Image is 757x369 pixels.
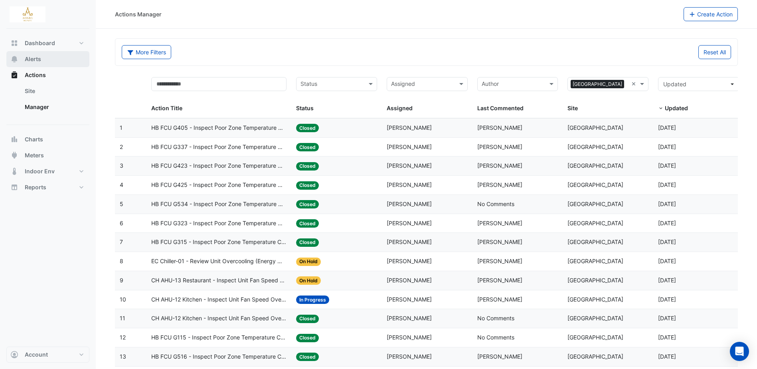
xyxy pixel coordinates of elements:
span: [PERSON_NAME] [387,124,432,131]
span: Alerts [25,55,41,63]
span: Last Commented [477,105,524,111]
span: Charts [25,135,43,143]
div: Actions Manager [115,10,162,18]
app-icon: Alerts [10,55,18,63]
span: [GEOGRAPHIC_DATA] [567,296,623,303]
span: Site [567,105,578,111]
span: HB FCU G423 - Inspect Poor Zone Temperature Control [151,161,287,171]
span: [PERSON_NAME] [477,181,522,188]
span: HB FCU G516 - Inspect Poor Zone Temperature Control [151,352,287,361]
button: Alerts [6,51,89,67]
span: CH AHU-12 Kitchen - Inspect Unit Fan Speed Overridden [151,295,287,304]
button: Reset All [698,45,731,59]
span: 2025-09-26T11:15:42.600 [658,296,676,303]
span: [GEOGRAPHIC_DATA] [567,353,623,360]
span: Updated [665,105,688,111]
span: 4 [120,181,123,188]
div: Actions [6,83,89,118]
span: EC Chiller-01 - Review Unit Overcooling (Energy Waste) [151,257,287,266]
span: 2025-10-08T10:23:51.152 [658,200,676,207]
span: [GEOGRAPHIC_DATA] [567,181,623,188]
span: [PERSON_NAME] [387,162,432,169]
span: [PERSON_NAME] [387,353,432,360]
span: No Comments [477,315,514,321]
span: Dashboard [25,39,55,47]
span: HB FCU G115 - Inspect Poor Zone Temperature Control [151,333,287,342]
span: No Comments [477,334,514,341]
span: 2025-10-08T10:36:58.209 [658,181,676,188]
span: [PERSON_NAME] [477,220,522,226]
span: CH AHU-12 Kitchen - Inspect Unit Fan Speed Overridden [151,314,287,323]
span: [PERSON_NAME] [387,334,432,341]
span: 5 [120,200,123,207]
span: 13 [120,353,126,360]
span: [GEOGRAPHIC_DATA] [567,162,623,169]
span: Closed [296,124,319,132]
span: 3 [120,162,123,169]
span: HB FCU G534 - Inspect Poor Zone Temperature Control [151,200,287,209]
span: Closed [296,353,319,361]
span: 6 [120,220,123,226]
span: Closed [296,219,319,228]
span: 2025-09-23T14:32:18.688 [658,353,676,360]
span: [PERSON_NAME] [477,124,522,131]
span: [PERSON_NAME] [477,296,522,303]
span: [PERSON_NAME] [387,181,432,188]
span: [GEOGRAPHIC_DATA] [571,80,624,89]
app-icon: Dashboard [10,39,18,47]
span: 9 [120,277,123,284]
span: HB FCU G425 - Inspect Poor Zone Temperature Control [151,181,287,190]
span: HB FCU G405 - Inspect Poor Zone Temperature Control [151,123,287,133]
span: HB FCU G323 - Inspect Poor Zone Temperature Control [151,219,287,228]
span: HB FCU G315 - Inspect Poor Zone Temperature Control [151,238,287,247]
span: Reports [25,183,46,191]
span: 1 [120,124,123,131]
button: Reports [6,179,89,195]
span: [PERSON_NAME] [477,353,522,360]
app-icon: Indoor Env [10,167,18,175]
button: Account [6,347,89,363]
span: Status [296,105,314,111]
span: Assigned [387,105,413,111]
span: [GEOGRAPHIC_DATA] [567,238,623,245]
span: [PERSON_NAME] [477,238,522,245]
span: 12 [120,334,126,341]
span: 8 [120,258,123,264]
span: 2025-10-08T10:39:08.737 [658,162,676,169]
span: No Comments [477,200,514,207]
button: Indoor Env [6,163,89,179]
span: Action Title [151,105,182,111]
span: In Progress [296,296,329,304]
span: [GEOGRAPHIC_DATA] [567,277,623,284]
span: Closed [296,315,319,323]
span: On Hold [296,276,321,285]
button: Create Action [684,7,738,21]
span: 2025-10-08T10:05:20.726 [658,238,676,245]
span: [PERSON_NAME] [387,200,432,207]
span: [GEOGRAPHIC_DATA] [567,315,623,321]
div: Open Intercom Messenger [730,342,749,361]
a: Manager [18,99,89,115]
span: [PERSON_NAME] [387,277,432,284]
span: 2 [120,143,123,150]
span: 2025-10-08T12:28:32.647 [658,124,676,131]
span: 2025-10-08T10:06:35.899 [658,220,676,226]
span: On Hold [296,258,321,266]
span: 11 [120,315,125,321]
span: Indoor Env [25,167,55,175]
span: 2025-09-26T11:26:59.140 [658,277,676,284]
span: [PERSON_NAME] [387,315,432,321]
img: Company Logo [10,6,45,22]
span: [PERSON_NAME] [387,238,432,245]
app-icon: Meters [10,151,18,159]
span: HB FCU G337 - Inspect Poor Zone Temperature Control [151,143,287,152]
button: Actions [6,67,89,83]
span: [PERSON_NAME] [387,143,432,150]
span: [PERSON_NAME] [477,258,522,264]
span: CH AHU-13 Restaurant - Inspect Unit Fan Speed Overridden [151,276,287,285]
app-icon: Charts [10,135,18,143]
span: Closed [296,200,319,208]
span: Actions [25,71,46,79]
span: [PERSON_NAME] [387,296,432,303]
span: [PERSON_NAME] [477,162,522,169]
